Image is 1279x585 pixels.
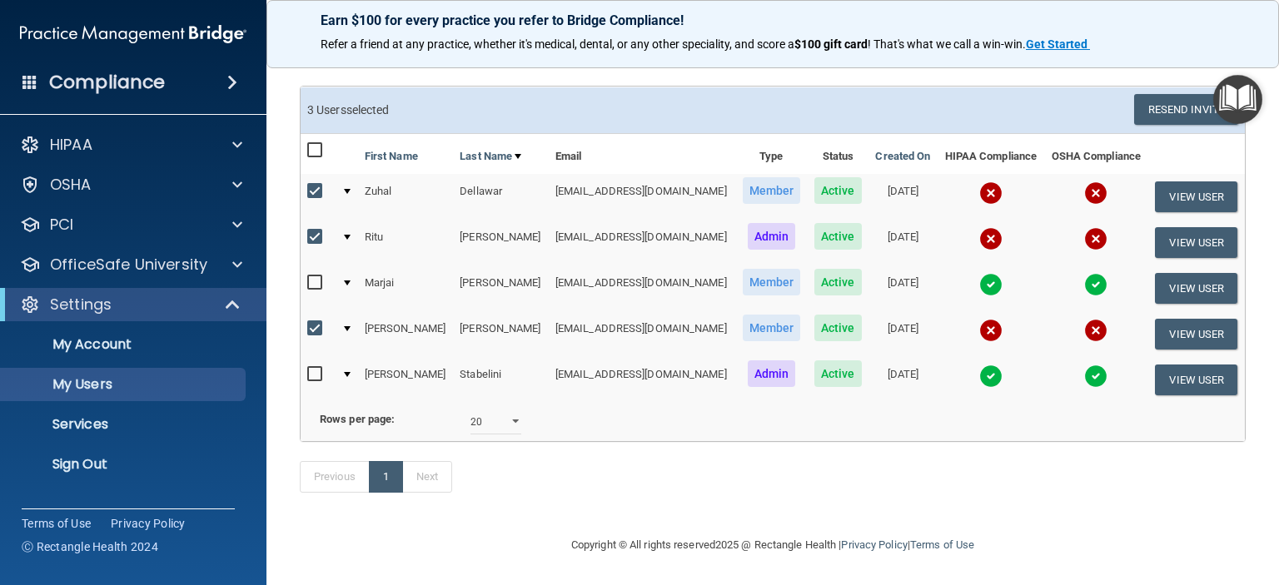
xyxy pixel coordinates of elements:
a: PCI [20,215,242,235]
img: tick.e7d51cea.svg [1084,273,1107,296]
td: [PERSON_NAME] [358,311,454,357]
td: [DATE] [868,311,938,357]
img: tick.e7d51cea.svg [979,364,1003,388]
td: Zuhal [358,174,454,220]
img: cross.ca9f0e7f.svg [1084,319,1107,342]
a: Terms of Use [910,538,974,551]
a: Privacy Policy [111,515,186,532]
span: Member [743,177,801,204]
h4: Compliance [49,71,165,94]
td: [PERSON_NAME] [453,265,549,311]
td: Dellawar [453,174,549,220]
td: [PERSON_NAME] [453,220,549,265]
span: Active [814,360,862,387]
b: Rows per page: [320,413,395,425]
img: cross.ca9f0e7f.svg [1084,181,1107,205]
th: Status [808,134,868,174]
p: Services [11,416,238,433]
img: tick.e7d51cea.svg [979,273,1003,296]
td: [PERSON_NAME] [453,311,549,357]
span: Refer a friend at any practice, whether it's medical, dental, or any other speciality, and score a [321,37,794,51]
p: Settings [50,295,112,315]
span: Ⓒ Rectangle Health 2024 [22,538,158,555]
th: Email [549,134,735,174]
button: Open Resource Center [1213,75,1262,124]
p: OSHA [50,175,92,195]
td: [PERSON_NAME] [358,357,454,402]
span: Active [814,223,862,250]
span: Active [814,315,862,341]
a: OSHA [20,175,242,195]
img: PMB logo [20,17,246,51]
img: cross.ca9f0e7f.svg [979,181,1003,205]
td: [EMAIL_ADDRESS][DOMAIN_NAME] [549,311,735,357]
td: [EMAIL_ADDRESS][DOMAIN_NAME] [549,174,735,220]
span: Active [814,269,862,295]
button: Resend Invite [1134,94,1238,125]
td: [DATE] [868,174,938,220]
td: [DATE] [868,265,938,311]
button: View User [1155,319,1237,350]
a: Settings [20,295,241,315]
a: First Name [365,146,418,166]
th: Type [735,134,808,174]
a: 1 [369,461,403,493]
td: [EMAIL_ADDRESS][DOMAIN_NAME] [549,265,735,311]
p: My Users [11,376,238,393]
img: cross.ca9f0e7f.svg [979,319,1003,342]
a: Previous [300,461,370,493]
a: OfficeSafe University [20,255,242,275]
a: Terms of Use [22,515,91,532]
span: Admin [748,360,796,387]
img: tick.e7d51cea.svg [1084,364,1107,388]
span: Active [814,177,862,204]
td: [DATE] [868,220,938,265]
a: Next [402,461,452,493]
button: View User [1155,181,1237,212]
a: Get Started [1026,37,1090,51]
span: s [341,103,346,117]
th: OSHA Compliance [1044,134,1148,174]
span: Member [743,315,801,341]
td: [DATE] [868,357,938,402]
p: My Account [11,336,238,353]
strong: $100 gift card [794,37,868,51]
td: Marjai [358,265,454,311]
td: [EMAIL_ADDRESS][DOMAIN_NAME] [549,220,735,265]
a: HIPAA [20,135,242,155]
p: OfficeSafe University [50,255,207,275]
div: Copyright © All rights reserved 2025 @ Rectangle Health | | [469,518,1077,572]
a: Last Name [460,146,521,166]
h6: 3 User selected [307,104,760,117]
img: cross.ca9f0e7f.svg [1084,227,1107,250]
img: cross.ca9f0e7f.svg [979,227,1003,250]
td: Stabelini [453,357,549,402]
span: ! That's what we call a win-win. [868,37,1026,51]
button: View User [1155,273,1237,304]
th: HIPAA Compliance [938,134,1044,174]
span: Member [743,269,801,295]
span: Admin [748,223,796,250]
a: Created On [875,146,930,166]
td: [EMAIL_ADDRESS][DOMAIN_NAME] [549,357,735,402]
td: Ritu [358,220,454,265]
p: Sign Out [11,456,238,473]
p: PCI [50,215,73,235]
p: Earn $100 for every practice you refer to Bridge Compliance! [321,12,1225,28]
button: View User [1155,227,1237,258]
button: View User [1155,364,1237,395]
a: Privacy Policy [841,538,907,551]
p: HIPAA [50,135,92,155]
strong: Get Started [1026,37,1087,51]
